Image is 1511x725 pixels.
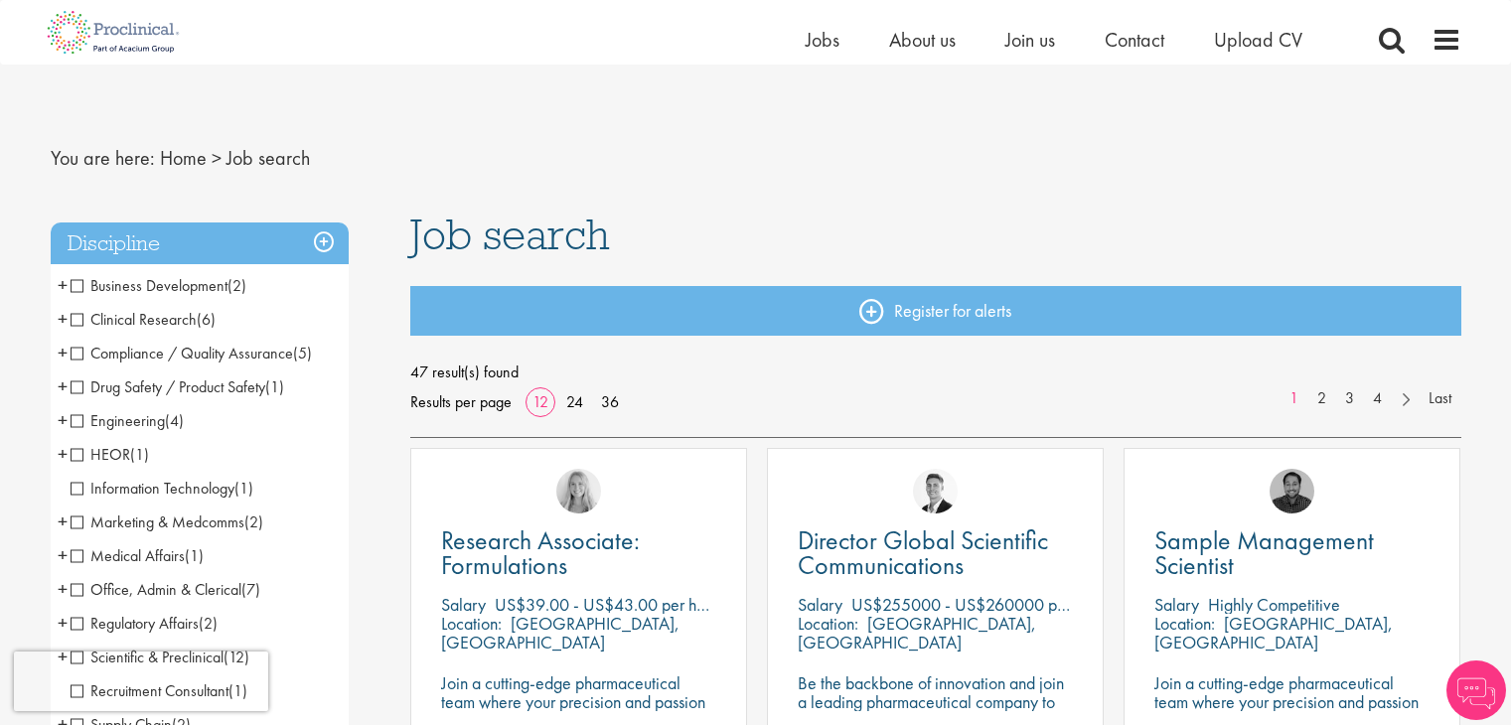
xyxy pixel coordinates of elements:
[441,523,640,582] span: Research Associate: Formulations
[71,376,265,397] span: Drug Safety / Product Safety
[71,545,204,566] span: Medical Affairs
[913,469,958,513] img: George Watson
[1005,27,1055,53] a: Join us
[1363,387,1392,410] a: 4
[1154,612,1215,635] span: Location:
[71,613,199,634] span: Regulatory Affairs
[71,343,312,363] span: Compliance / Quality Assurance
[58,540,68,570] span: +
[1208,593,1340,616] p: Highly Competitive
[265,376,284,397] span: (1)
[160,145,207,171] a: breadcrumb link
[1335,387,1364,410] a: 3
[58,507,68,536] span: +
[58,642,68,671] span: +
[1154,523,1374,582] span: Sample Management Scientist
[441,528,716,578] a: Research Associate: Formulations
[58,608,68,638] span: +
[58,338,68,367] span: +
[410,208,610,261] span: Job search
[71,478,234,499] span: Information Technology
[495,593,718,616] p: US$39.00 - US$43.00 per hour
[71,376,284,397] span: Drug Safety / Product Safety
[1446,660,1506,720] img: Chatbot
[798,612,1036,653] p: [GEOGRAPHIC_DATA], [GEOGRAPHIC_DATA]
[441,593,486,616] span: Salary
[1214,27,1302,53] a: Upload CV
[71,410,184,431] span: Engineering
[227,145,310,171] span: Job search
[185,545,204,566] span: (1)
[212,145,222,171] span: >
[851,593,1120,616] p: US$255000 - US$260000 per annum
[58,405,68,435] span: +
[71,647,249,667] span: Scientific & Preclinical
[58,371,68,401] span: +
[51,145,155,171] span: You are here:
[889,27,956,53] a: About us
[71,579,260,600] span: Office, Admin & Clerical
[71,343,293,363] span: Compliance / Quality Assurance
[71,275,227,296] span: Business Development
[58,574,68,604] span: +
[71,309,216,330] span: Clinical Research
[71,444,149,465] span: HEOR
[14,652,268,711] iframe: reCAPTCHA
[1307,387,1336,410] a: 2
[526,391,555,412] a: 12
[71,511,263,532] span: Marketing & Medcomms
[1154,528,1430,578] a: Sample Management Scientist
[798,528,1073,578] a: Director Global Scientific Communications
[165,410,184,431] span: (4)
[1105,27,1164,53] a: Contact
[234,478,253,499] span: (1)
[441,612,502,635] span: Location:
[51,222,349,265] h3: Discipline
[1154,612,1393,653] p: [GEOGRAPHIC_DATA], [GEOGRAPHIC_DATA]
[71,410,165,431] span: Engineering
[130,444,149,465] span: (1)
[71,647,224,667] span: Scientific & Preclinical
[199,613,218,634] span: (2)
[71,309,197,330] span: Clinical Research
[1154,593,1199,616] span: Salary
[1270,469,1314,513] img: Mike Raletz
[559,391,590,412] a: 24
[244,511,263,532] span: (2)
[798,523,1048,582] span: Director Global Scientific Communications
[58,304,68,334] span: +
[71,478,253,499] span: Information Technology
[798,593,842,616] span: Salary
[71,545,185,566] span: Medical Affairs
[441,612,680,653] p: [GEOGRAPHIC_DATA], [GEOGRAPHIC_DATA]
[1419,387,1461,410] a: Last
[293,343,312,363] span: (5)
[556,469,601,513] img: Shannon Briggs
[410,387,512,417] span: Results per page
[197,309,216,330] span: (6)
[241,579,260,600] span: (7)
[71,444,130,465] span: HEOR
[71,511,244,532] span: Marketing & Medcomms
[58,270,68,300] span: +
[71,579,241,600] span: Office, Admin & Clerical
[1280,387,1308,410] a: 1
[58,439,68,469] span: +
[798,612,858,635] span: Location:
[410,286,1461,336] a: Register for alerts
[410,358,1461,387] span: 47 result(s) found
[594,391,626,412] a: 36
[71,275,246,296] span: Business Development
[224,647,249,667] span: (12)
[71,613,218,634] span: Regulatory Affairs
[227,275,246,296] span: (2)
[806,27,839,53] span: Jobs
